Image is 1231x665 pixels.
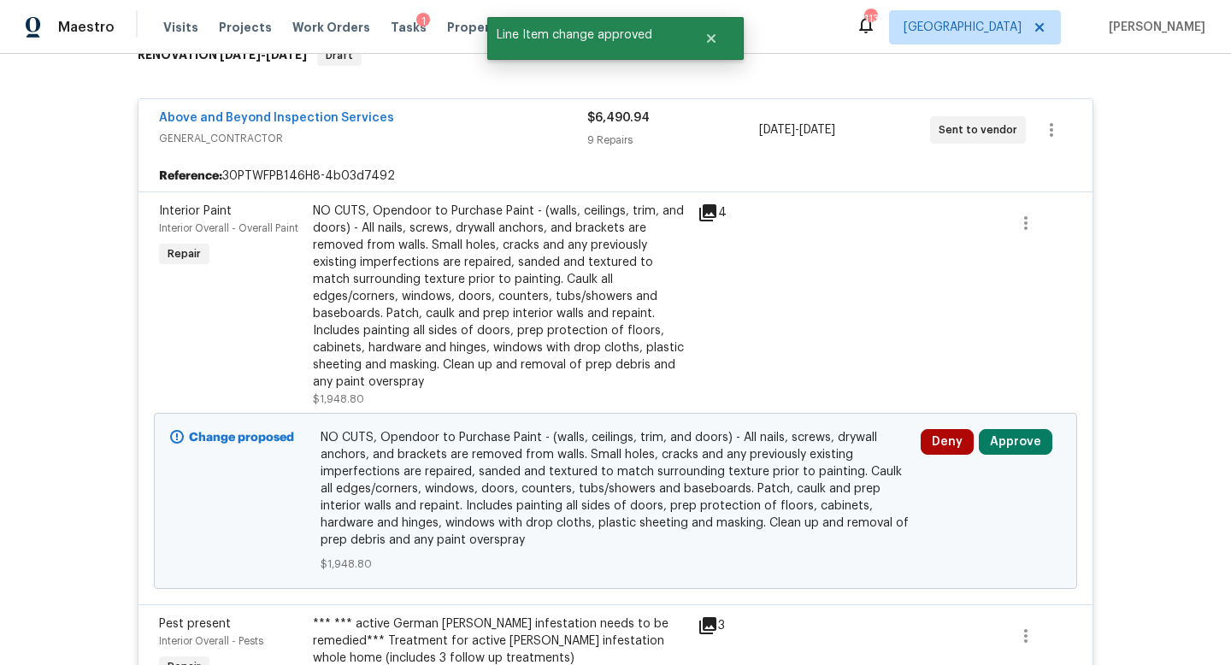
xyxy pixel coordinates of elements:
[487,17,683,53] span: Line Item change approved
[133,28,1098,83] div: RENOVATION [DATE]-[DATE]Draft
[587,112,650,124] span: $6,490.94
[587,132,758,149] div: 9 Repairs
[159,223,298,233] span: Interior Overall - Overall Paint
[698,203,764,223] div: 4
[864,10,876,27] div: 113
[313,394,364,404] span: $1,948.80
[292,19,370,36] span: Work Orders
[799,124,835,136] span: [DATE]
[904,19,1022,36] span: [GEOGRAPHIC_DATA]
[759,124,795,136] span: [DATE]
[683,21,739,56] button: Close
[416,13,430,30] div: 1
[939,121,1024,138] span: Sent to vendor
[159,618,231,630] span: Pest present
[266,49,307,61] span: [DATE]
[159,112,394,124] a: Above and Beyond Inspection Services
[219,19,272,36] span: Projects
[159,205,232,217] span: Interior Paint
[313,203,687,391] div: NO CUTS, Opendoor to Purchase Paint - (walls, ceilings, trim, and doors) - All nails, screws, dry...
[138,161,1093,191] div: 30PTWFPB146H8-4b03d7492
[447,19,514,36] span: Properties
[58,19,115,36] span: Maestro
[138,45,307,66] h6: RENOVATION
[159,636,263,646] span: Interior Overall - Pests
[321,429,911,549] span: NO CUTS, Opendoor to Purchase Paint - (walls, ceilings, trim, and doors) - All nails, screws, dry...
[391,21,427,33] span: Tasks
[319,47,360,64] span: Draft
[759,121,835,138] span: -
[220,49,307,61] span: -
[161,245,208,262] span: Repair
[189,432,294,444] b: Change proposed
[163,19,198,36] span: Visits
[159,168,222,185] b: Reference:
[921,429,974,455] button: Deny
[1102,19,1205,36] span: [PERSON_NAME]
[321,556,911,573] span: $1,948.80
[979,429,1052,455] button: Approve
[159,130,587,147] span: GENERAL_CONTRACTOR
[698,615,764,636] div: 3
[220,49,261,61] span: [DATE]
